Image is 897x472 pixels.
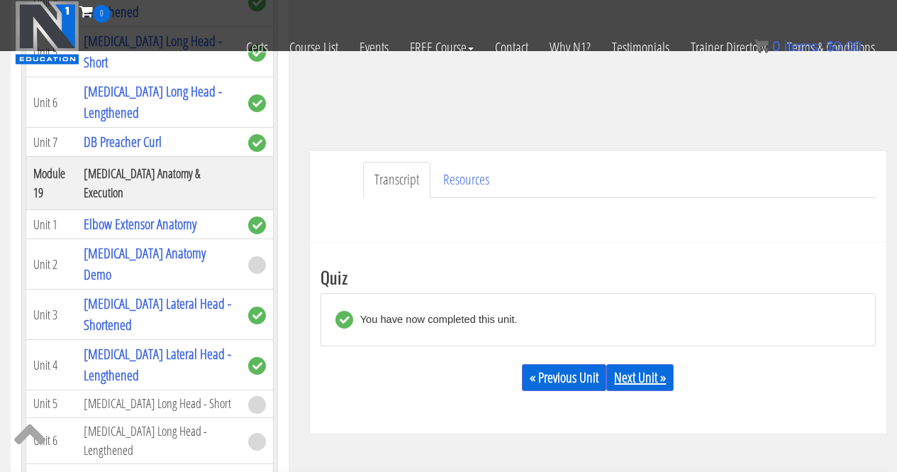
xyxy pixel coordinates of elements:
a: Why N1? [539,23,601,72]
td: Unit 5 [26,390,77,418]
span: complete [248,216,266,234]
a: Events [349,23,399,72]
a: Certs [235,23,279,72]
a: Contact [484,23,539,72]
a: Course List [279,23,349,72]
a: [MEDICAL_DATA] Lateral Head - Lengthened [84,344,231,385]
span: 0 [772,38,780,54]
div: You have now completed this unit. [353,311,518,329]
span: complete [248,134,266,152]
a: Trainer Directory [680,23,776,72]
a: Transcript [363,162,430,198]
span: complete [248,307,266,324]
th: [MEDICAL_DATA] Anatomy & Execution [77,157,241,210]
a: 0 [79,1,111,21]
bdi: 0.00 [826,38,862,54]
td: Unit 6 [26,77,77,128]
a: [MEDICAL_DATA] Anatomy Demo [84,243,206,284]
td: Unit 4 [26,340,77,390]
span: items: [784,38,822,54]
td: Unit 1 [26,210,77,239]
td: Unit 7 [26,128,77,157]
a: [MEDICAL_DATA] Long Head - Lengthened [84,82,222,122]
img: icon11.png [754,39,769,53]
a: Elbow Extensor Anatomy [84,214,196,234]
a: [MEDICAL_DATA] Lateral Head - Shortened [84,294,231,334]
a: FREE Course [399,23,484,72]
img: n1-education [15,1,79,65]
span: 0 [93,5,111,23]
th: Module 19 [26,157,77,210]
a: Resources [432,162,501,198]
a: Testimonials [601,23,680,72]
td: Unit 2 [26,239,77,290]
a: « Previous Unit [522,364,606,391]
td: [MEDICAL_DATA] Long Head - Lengthened [77,417,241,463]
span: complete [248,357,266,375]
span: complete [248,94,266,112]
td: Unit 3 [26,290,77,340]
a: DB Preacher Curl [84,132,162,151]
a: Terms & Conditions [776,23,886,72]
h3: Quiz [321,268,876,286]
span: $ [826,38,834,54]
a: 0 items: $0.00 [754,38,862,54]
td: [MEDICAL_DATA] Long Head - Short [77,390,241,418]
a: Next Unit » [606,364,674,391]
